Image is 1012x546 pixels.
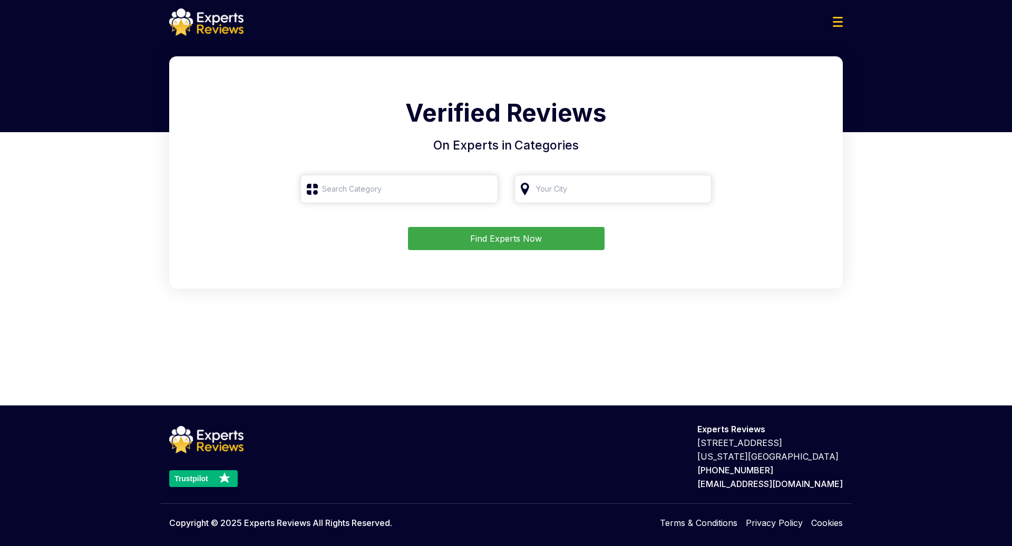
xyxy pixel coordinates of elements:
a: Trustpilot [169,470,244,487]
p: [STREET_ADDRESS] [697,436,843,450]
p: Copyright © 2025 Experts Reviews All Rights Reserved. [169,517,392,529]
p: [EMAIL_ADDRESS][DOMAIN_NAME] [697,477,843,491]
input: Your City [514,175,712,203]
p: Experts Reviews [697,422,843,436]
button: Find Experts Now [408,227,605,250]
p: [US_STATE][GEOGRAPHIC_DATA] [697,450,843,463]
img: logo [169,426,244,453]
img: Menu Icon [833,17,843,27]
img: logo [169,8,244,36]
a: Cookies [811,517,843,529]
h4: On Experts in Categories [182,136,830,155]
a: Privacy Policy [746,517,803,529]
input: Search Category [300,175,498,203]
h1: Verified Reviews [182,95,830,136]
p: [PHONE_NUMBER] [697,463,843,477]
text: Trustpilot [174,474,208,483]
a: Terms & Conditions [660,517,737,529]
